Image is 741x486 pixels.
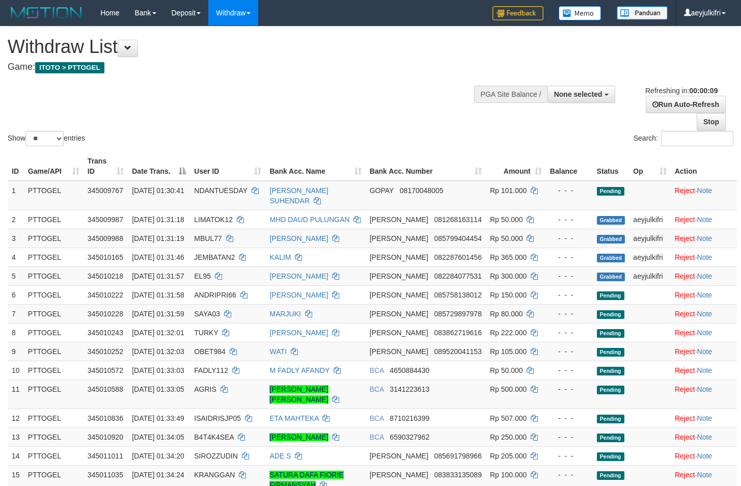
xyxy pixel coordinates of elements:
[645,87,718,95] span: Refreshing in:
[269,272,328,280] a: [PERSON_NAME]
[597,254,625,262] span: Grabbed
[8,323,24,342] td: 8
[8,131,85,146] label: Show entries
[24,248,84,266] td: PTTOGEL
[190,152,265,181] th: User ID: activate to sort column ascending
[132,366,184,374] span: [DATE] 01:33:03
[269,186,328,205] a: [PERSON_NAME] SUHENDAR
[490,186,527,195] span: Rp 101.000
[370,366,384,374] span: BCA
[550,365,589,375] div: - - -
[675,186,695,195] a: Reject
[194,385,216,393] span: AGRIS
[550,309,589,319] div: - - -
[269,366,330,374] a: M FADLY AFANDY
[194,329,218,337] span: TURKY
[390,433,429,441] span: Copy 6590327962 to clipboard
[617,6,668,20] img: panduan.png
[697,366,712,374] a: Note
[434,310,481,318] span: Copy 085729897978 to clipboard
[675,385,695,393] a: Reject
[675,310,695,318] a: Reject
[490,272,527,280] span: Rp 300.000
[8,304,24,323] td: 7
[370,272,428,280] span: [PERSON_NAME]
[194,186,248,195] span: NDANTUESDAY
[550,185,589,196] div: - - -
[370,414,384,422] span: BCA
[8,5,85,20] img: MOTION_logo.png
[671,342,737,361] td: ·
[554,90,602,98] span: None selected
[697,310,712,318] a: Note
[697,291,712,299] a: Note
[434,347,481,356] span: Copy 089520041153 to clipboard
[550,252,589,262] div: - - -
[194,347,225,356] span: OBET984
[629,248,671,266] td: aeyjulkifri
[550,346,589,357] div: - - -
[24,229,84,248] td: PTTOGEL
[269,347,286,356] a: WATI
[88,329,123,337] span: 345010243
[550,413,589,423] div: - - -
[88,347,123,356] span: 345010252
[675,234,695,242] a: Reject
[24,409,84,427] td: PTTOGEL
[35,62,104,73] span: ITOTO > PTTOGEL
[697,329,712,337] a: Note
[597,187,624,196] span: Pending
[8,409,24,427] td: 12
[434,215,481,224] span: Copy 081268163114 to clipboard
[8,342,24,361] td: 9
[8,248,24,266] td: 4
[671,210,737,229] td: ·
[671,361,737,380] td: ·
[8,285,24,304] td: 6
[697,452,712,460] a: Note
[84,152,128,181] th: Trans ID: activate to sort column ascending
[550,328,589,338] div: - - -
[597,452,624,461] span: Pending
[671,380,737,409] td: ·
[675,366,695,374] a: Reject
[490,329,527,337] span: Rp 222.000
[697,385,712,393] a: Note
[550,233,589,244] div: - - -
[88,272,123,280] span: 345010218
[8,427,24,446] td: 13
[370,433,384,441] span: BCA
[646,96,726,113] a: Run Auto-Refresh
[194,253,235,261] span: JEMBATAN2
[434,452,481,460] span: Copy 085691798966 to clipboard
[671,446,737,465] td: ·
[629,210,671,229] td: aeyjulkifri
[194,272,211,280] span: EL95
[194,433,234,441] span: B4T4K4SEA
[490,234,523,242] span: Rp 50.000
[128,152,190,181] th: Date Trans.: activate to sort column descending
[697,215,712,224] a: Note
[269,414,318,422] a: ETA MAHTEKA
[390,414,429,422] span: Copy 8710216399 to clipboard
[269,329,328,337] a: [PERSON_NAME]
[8,361,24,380] td: 10
[597,329,624,338] span: Pending
[370,310,428,318] span: [PERSON_NAME]
[597,386,624,394] span: Pending
[550,271,589,281] div: - - -
[8,181,24,210] td: 1
[434,253,481,261] span: Copy 082287601456 to clipboard
[675,253,695,261] a: Reject
[194,215,233,224] span: LIMATOK12
[88,215,123,224] span: 345009987
[697,253,712,261] a: Note
[370,347,428,356] span: [PERSON_NAME]
[269,215,349,224] a: MHD DAUD PULUNGAN
[88,414,123,422] span: 345010836
[490,433,527,441] span: Rp 250.000
[550,432,589,442] div: - - -
[24,427,84,446] td: PTTOGEL
[25,131,64,146] select: Showentries
[269,234,328,242] a: [PERSON_NAME]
